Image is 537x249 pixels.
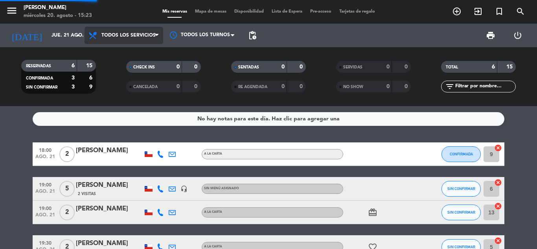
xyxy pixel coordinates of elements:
[473,7,483,16] i: exit_to_app
[405,64,409,70] strong: 0
[447,186,475,191] span: SIN CONFIRMAR
[368,208,377,217] i: card_giftcard
[72,63,75,68] strong: 6
[89,75,94,81] strong: 6
[177,84,180,89] strong: 0
[35,154,55,163] span: ago. 21
[133,85,158,89] span: CANCELADA
[180,185,188,192] i: headset_mic
[506,64,514,70] strong: 15
[191,9,230,14] span: Mapa de mesas
[24,12,92,20] div: miércoles 20. agosto - 15:23
[194,84,199,89] strong: 0
[335,9,379,14] span: Tarjetas de regalo
[78,191,96,197] span: 2 Visitas
[513,31,522,40] i: power_settings_new
[76,146,143,156] div: [PERSON_NAME]
[76,180,143,190] div: [PERSON_NAME]
[405,84,409,89] strong: 0
[35,212,55,221] span: ago. 21
[281,64,285,70] strong: 0
[177,64,180,70] strong: 0
[516,7,525,16] i: search
[24,4,92,12] div: [PERSON_NAME]
[26,85,57,89] span: SIN CONFIRMAR
[6,27,48,44] i: [DATE]
[238,65,259,69] span: SENTADAS
[6,5,18,19] button: menu
[441,181,481,197] button: SIN CONFIRMAR
[386,64,390,70] strong: 0
[494,144,502,152] i: cancel
[343,65,362,69] span: SERVIDAS
[343,85,363,89] span: NO SHOW
[35,145,55,154] span: 18:00
[59,146,75,162] span: 2
[441,146,481,162] button: CONFIRMADA
[454,82,515,91] input: Filtrar por nombre...
[306,9,335,14] span: Pre-acceso
[447,245,475,249] span: SIN CONFIRMAR
[72,84,75,90] strong: 3
[445,82,454,91] i: filter_list
[59,181,75,197] span: 5
[447,210,475,214] span: SIN CONFIRMAR
[230,9,268,14] span: Disponibilidad
[197,114,340,124] div: No hay notas para este día. Haz clic para agregar una
[248,31,257,40] span: pending_actions
[494,202,502,210] i: cancel
[72,75,75,81] strong: 3
[495,7,504,16] i: turned_in_not
[300,84,304,89] strong: 0
[73,31,83,40] i: arrow_drop_down
[35,180,55,189] span: 19:00
[281,84,285,89] strong: 0
[35,203,55,212] span: 19:00
[89,84,94,90] strong: 9
[204,210,222,214] span: A LA CARTA
[486,31,495,40] span: print
[504,24,531,47] div: LOG OUT
[26,76,53,80] span: CONFIRMADA
[194,64,199,70] strong: 0
[26,64,51,68] span: RESERVADAS
[204,245,222,248] span: A LA CARTA
[450,152,473,156] span: CONFIRMADA
[204,187,239,190] span: Sin menú asignado
[59,205,75,220] span: 2
[158,9,191,14] span: Mis reservas
[441,205,481,220] button: SIN CONFIRMAR
[35,238,55,247] span: 19:30
[76,238,143,249] div: [PERSON_NAME]
[238,85,267,89] span: RE AGENDADA
[35,189,55,198] span: ago. 21
[386,84,390,89] strong: 0
[204,152,222,155] span: A LA CARTA
[6,5,18,17] i: menu
[492,64,495,70] strong: 6
[268,9,306,14] span: Lista de Espera
[101,33,156,38] span: Todos los servicios
[452,7,462,16] i: add_circle_outline
[494,237,502,245] i: cancel
[133,65,155,69] span: CHECK INS
[86,63,94,68] strong: 15
[300,64,304,70] strong: 0
[76,204,143,214] div: [PERSON_NAME]
[446,65,458,69] span: TOTAL
[494,179,502,186] i: cancel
